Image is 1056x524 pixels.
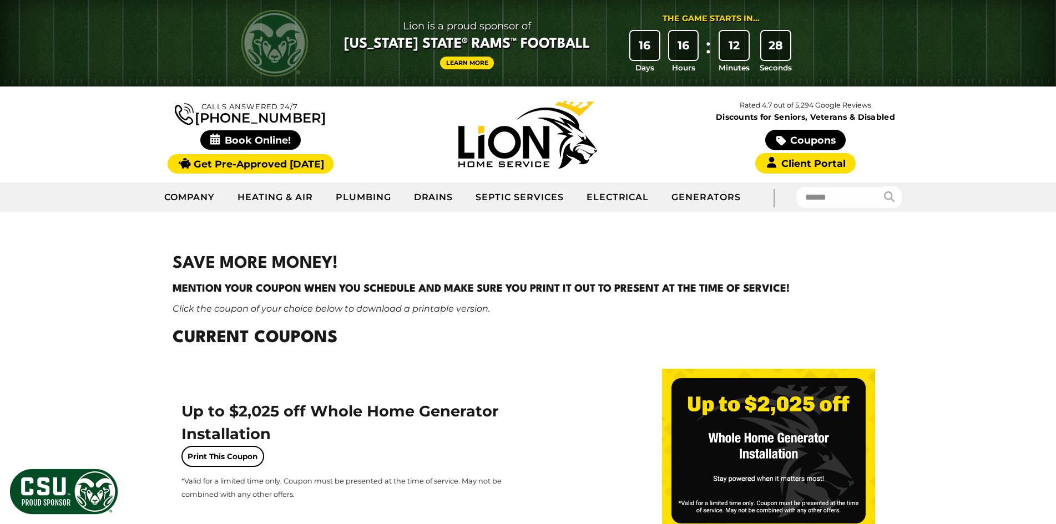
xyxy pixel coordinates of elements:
em: Click the coupon of your choice below to download a printable version. [173,303,490,314]
span: Up to $2,025 off Whole Home Generator Installation [181,402,499,443]
span: [US_STATE] State® Rams™ Football [344,35,590,54]
a: Plumbing [325,184,403,211]
div: 12 [720,31,749,60]
a: Drains [403,184,465,211]
a: Electrical [575,184,661,211]
span: *Valid for a limited time only. Coupon must be presented at the time of service. May not be combi... [181,477,502,498]
a: Septic Services [464,184,575,211]
span: Book Online! [200,130,301,150]
p: Rated 4.7 out of 5,294 Google Reviews [666,99,944,111]
img: Lion Home Service [458,101,597,169]
div: : [703,31,714,74]
span: Seconds [760,62,792,73]
h4: Mention your coupon when you schedule and make sure you print it out to present at the time of se... [173,281,884,297]
a: Get Pre-Approved [DATE] [168,154,334,174]
span: Lion is a proud sponsor of [344,17,590,35]
a: Generators [660,184,752,211]
a: Coupons [765,130,845,150]
a: Client Portal [755,153,855,174]
a: Heating & Air [226,184,324,211]
span: Minutes [719,62,750,73]
a: Print This Coupon [181,446,264,467]
span: Discounts for Seniors, Veterans & Disabled [669,113,942,121]
a: [PHONE_NUMBER] [175,101,326,125]
div: 28 [761,31,790,60]
span: Hours [672,62,695,73]
span: Days [635,62,654,73]
a: Learn More [440,57,494,69]
div: The Game Starts in... [663,13,760,25]
img: CSU Sponsor Badge [8,467,119,516]
img: CSU Rams logo [241,10,308,77]
h2: Current Coupons [173,326,884,351]
div: | [752,182,796,212]
strong: SAVE MORE MONEY! [173,256,338,272]
a: Company [153,184,227,211]
div: 16 [630,31,659,60]
div: 16 [669,31,698,60]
